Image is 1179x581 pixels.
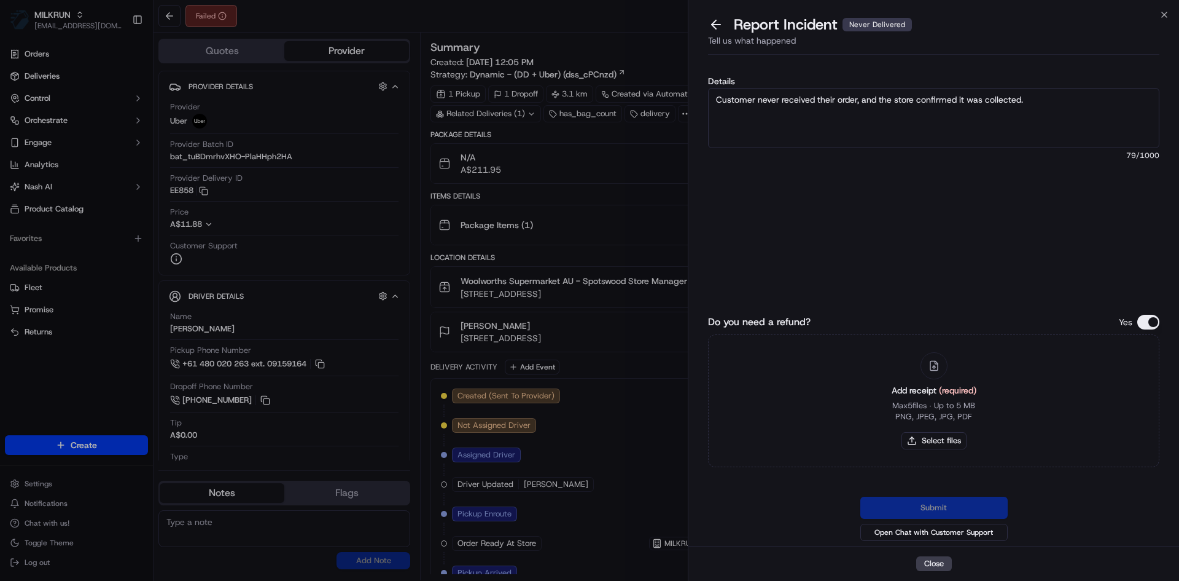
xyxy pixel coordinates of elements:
span: Add receipt [892,385,976,396]
label: Details [708,77,1159,85]
p: PNG, JPEG, JPG, PDF [895,411,972,422]
button: Select files [901,432,967,449]
div: Tell us what happened [708,34,1159,55]
p: Max 5 files ∙ Up to 5 MB [892,400,975,411]
span: (required) [939,385,976,396]
label: Do you need a refund? [708,315,811,330]
p: Report Incident [734,15,912,34]
button: Open Chat with Customer Support [860,524,1008,541]
span: 79 /1000 [708,151,1159,160]
textarea: Customer never received their order, and the store confirmed it was collected. [708,88,1159,148]
div: Never Delivered [842,18,912,31]
p: Yes [1119,316,1132,328]
button: Close [916,556,952,571]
